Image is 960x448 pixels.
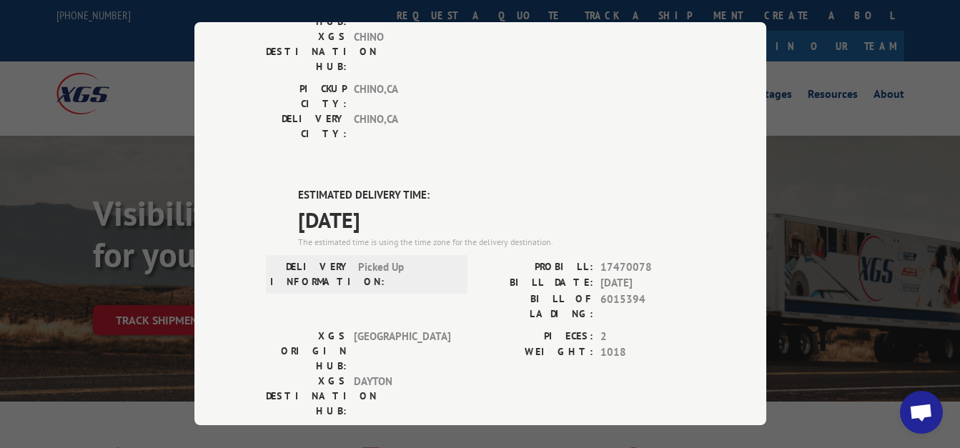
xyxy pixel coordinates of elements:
[354,329,450,374] span: [GEOGRAPHIC_DATA]
[480,329,593,345] label: PIECES:
[354,29,450,74] span: CHINO
[266,374,347,419] label: XGS DESTINATION HUB:
[354,81,450,111] span: CHINO , CA
[298,187,695,204] label: ESTIMATED DELIVERY TIME:
[900,391,943,434] a: Open chat
[298,204,695,236] span: [DATE]
[354,111,450,141] span: CHINO , CA
[266,329,347,374] label: XGS ORIGIN HUB:
[480,275,593,292] label: BILL DATE:
[354,374,450,419] span: DAYTON
[266,29,347,74] label: XGS DESTINATION HUB:
[480,292,593,322] label: BILL OF LADING:
[600,275,695,292] span: [DATE]
[480,344,593,361] label: WEIGHT:
[600,259,695,276] span: 17470078
[266,111,347,141] label: DELIVERY CITY:
[480,259,593,276] label: PROBILL:
[266,81,347,111] label: PICKUP CITY:
[600,344,695,361] span: 1018
[298,236,695,249] div: The estimated time is using the time zone for the delivery destination.
[270,259,351,289] label: DELIVERY INFORMATION:
[600,329,695,345] span: 2
[358,259,455,289] span: Picked Up
[600,292,695,322] span: 6015394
